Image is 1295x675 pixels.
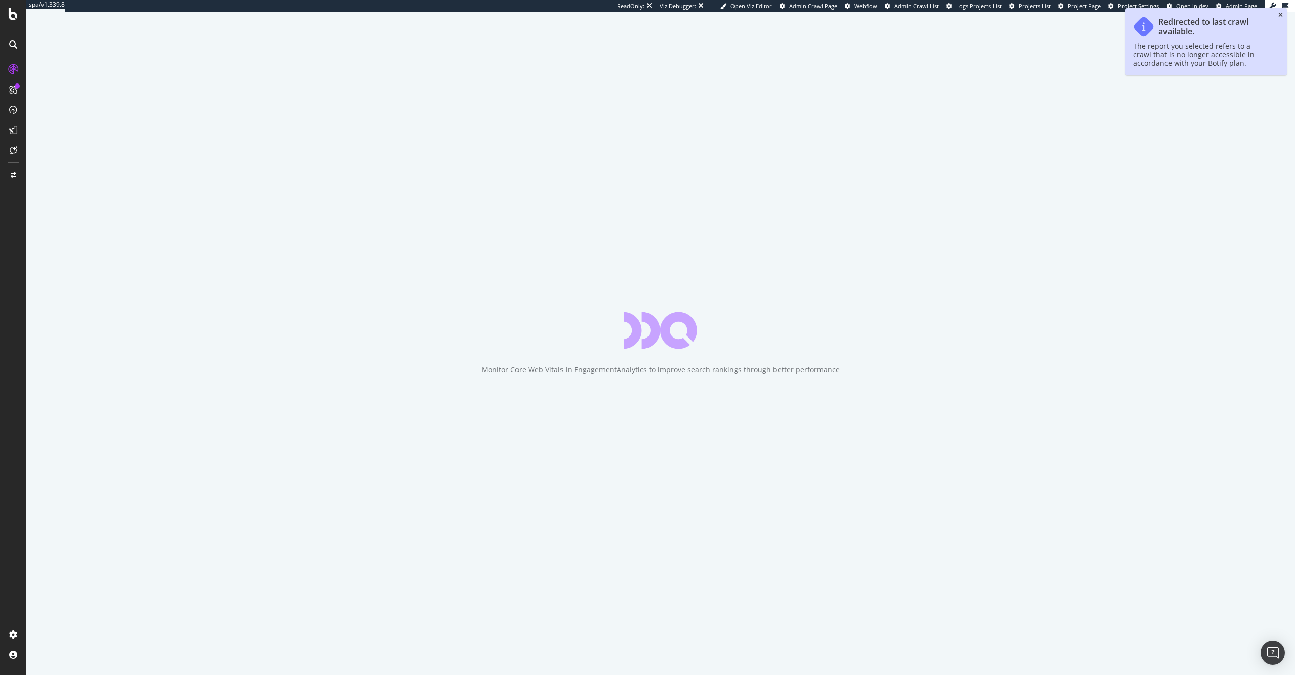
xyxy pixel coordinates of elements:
a: Open Viz Editor [720,2,772,10]
span: Open in dev [1176,2,1208,10]
a: Logs Projects List [946,2,1002,10]
div: Monitor Core Web Vitals in EngagementAnalytics to improve search rankings through better performance [482,365,840,375]
div: Open Intercom Messenger [1261,641,1285,665]
span: Webflow [854,2,877,10]
span: Admin Crawl List [894,2,939,10]
span: Admin Crawl Page [789,2,837,10]
span: Open Viz Editor [730,2,772,10]
span: Projects List [1019,2,1051,10]
div: Viz Debugger: [660,2,696,10]
a: Webflow [845,2,877,10]
div: Redirected to last crawl available. [1158,17,1269,36]
a: Projects List [1009,2,1051,10]
div: animation [624,312,697,349]
a: Project Page [1058,2,1101,10]
a: Admin Crawl List [885,2,939,10]
div: close toast [1278,12,1283,18]
span: Logs Projects List [956,2,1002,10]
a: Admin Crawl Page [780,2,837,10]
div: The report you selected refers to a crawl that is no longer accessible in accordance with your Bo... [1133,41,1269,67]
a: Admin Page [1216,2,1257,10]
span: Admin Page [1226,2,1257,10]
span: Project Page [1068,2,1101,10]
a: Open in dev [1167,2,1208,10]
span: Project Settings [1118,2,1159,10]
div: ReadOnly: [617,2,644,10]
a: Project Settings [1108,2,1159,10]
